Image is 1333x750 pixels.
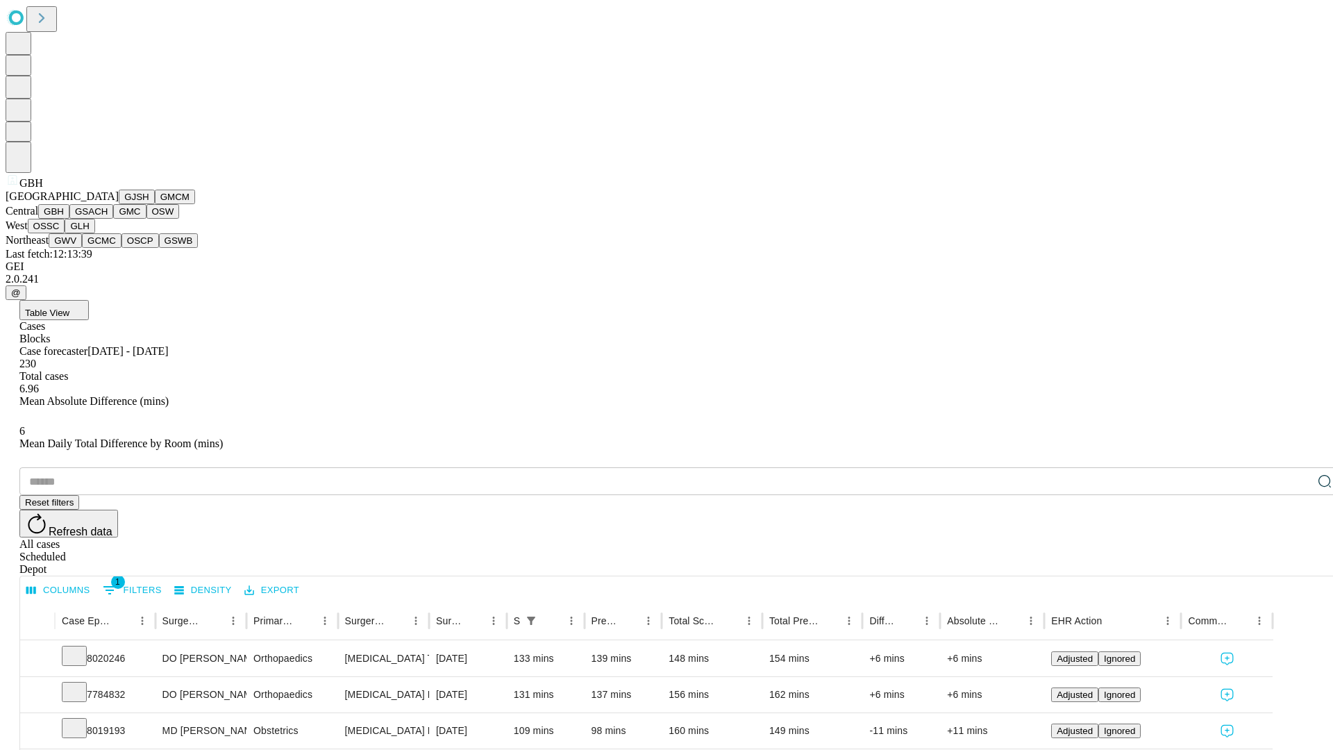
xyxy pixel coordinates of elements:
div: 98 mins [592,713,655,749]
span: Central [6,205,38,217]
div: MD [PERSON_NAME] [162,713,240,749]
div: 148 mins [669,641,755,676]
button: GBH [38,204,69,219]
button: Menu [562,611,581,631]
button: GWV [49,233,82,248]
span: Table View [25,308,69,318]
span: Case forecaster [19,345,87,357]
div: [DATE] [436,713,500,749]
div: 1 active filter [521,611,541,631]
button: Adjusted [1051,724,1098,738]
span: 1 [111,575,125,589]
span: Total cases [19,370,68,382]
button: Menu [406,611,426,631]
button: Sort [464,611,484,631]
button: Adjusted [1051,687,1098,702]
button: GSACH [69,204,113,219]
button: Sort [296,611,315,631]
span: 230 [19,358,36,369]
div: Difference [869,615,896,626]
button: Menu [839,611,859,631]
div: +6 mins [947,641,1037,676]
div: 8019193 [62,713,149,749]
button: Menu [739,611,759,631]
div: 160 mins [669,713,755,749]
span: Refresh data [49,526,112,537]
button: Sort [619,611,639,631]
button: Sort [820,611,839,631]
span: Adjusted [1057,653,1093,664]
div: EHR Action [1051,615,1102,626]
div: Obstetrics [253,713,330,749]
span: Mean Daily Total Difference by Room (mins) [19,437,223,449]
button: OSSC [28,219,65,233]
div: Absolute Difference [947,615,1000,626]
div: DO [PERSON_NAME] [PERSON_NAME] [162,641,240,676]
div: Scheduled In Room Duration [514,615,520,626]
div: 162 mins [769,677,856,712]
button: Sort [1002,611,1021,631]
button: Sort [387,611,406,631]
button: Menu [1250,611,1269,631]
button: OSCP [121,233,159,248]
button: Menu [133,611,152,631]
button: Menu [224,611,243,631]
button: Expand [27,647,48,672]
span: Adjusted [1057,690,1093,700]
div: 109 mins [514,713,578,749]
div: Surgery Name [345,615,385,626]
button: GLH [65,219,94,233]
div: Orthopaedics [253,641,330,676]
div: [MEDICAL_DATA] TOTAL HIP [345,641,422,676]
span: Ignored [1104,726,1135,736]
button: Menu [1158,611,1177,631]
span: Mean Absolute Difference (mins) [19,395,169,407]
span: West [6,219,28,231]
div: 139 mins [592,641,655,676]
button: Expand [27,683,48,708]
div: [DATE] [436,641,500,676]
button: Sort [1230,611,1250,631]
button: Sort [113,611,133,631]
div: Comments [1188,615,1228,626]
div: GEI [6,260,1327,273]
button: Ignored [1098,651,1141,666]
div: 131 mins [514,677,578,712]
span: 6.96 [19,383,39,394]
div: 2.0.241 [6,273,1327,285]
button: GCMC [82,233,121,248]
div: [DATE] [436,677,500,712]
button: Sort [720,611,739,631]
div: 133 mins [514,641,578,676]
div: Predicted In Room Duration [592,615,619,626]
span: Reset filters [25,497,74,508]
span: Ignored [1104,653,1135,664]
div: [MEDICAL_DATA] DELIVERY AND [MEDICAL_DATA] CARE [345,713,422,749]
div: Total Predicted Duration [769,615,819,626]
span: 6 [19,425,25,437]
button: Expand [27,719,48,744]
span: GBH [19,177,43,189]
span: Adjusted [1057,726,1093,736]
button: Show filters [99,579,165,601]
button: Adjusted [1051,651,1098,666]
button: Sort [1103,611,1123,631]
button: Reset filters [19,495,79,510]
div: Total Scheduled Duration [669,615,719,626]
button: Ignored [1098,724,1141,738]
div: 137 mins [592,677,655,712]
button: Sort [204,611,224,631]
button: Menu [639,611,658,631]
span: @ [11,287,21,298]
span: Ignored [1104,690,1135,700]
button: Sort [898,611,917,631]
div: 154 mins [769,641,856,676]
button: Ignored [1098,687,1141,702]
div: Primary Service [253,615,294,626]
button: Menu [315,611,335,631]
div: 8020246 [62,641,149,676]
div: Orthopaedics [253,677,330,712]
button: GSWB [159,233,199,248]
div: 7784832 [62,677,149,712]
button: Menu [917,611,937,631]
